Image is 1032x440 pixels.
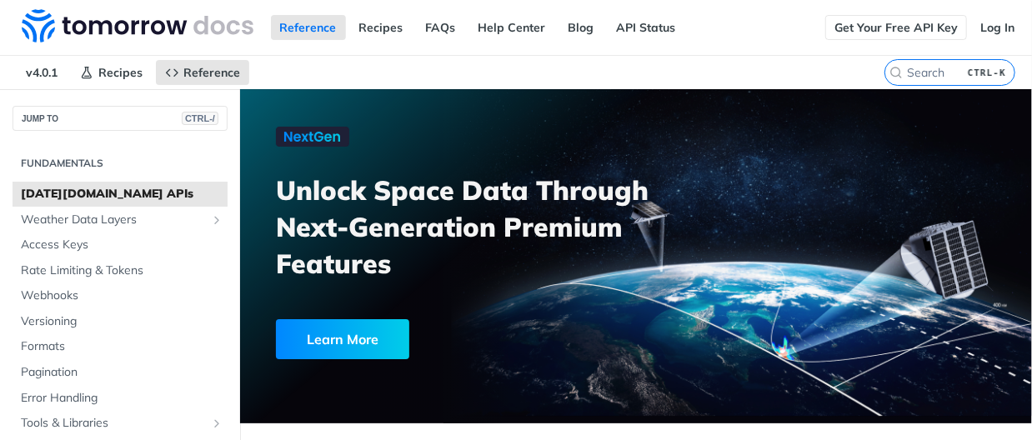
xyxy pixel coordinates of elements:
a: Reference [156,60,249,85]
a: Pagination [13,360,228,385]
a: Rate Limiting & Tokens [13,258,228,283]
span: Weather Data Layers [21,212,206,228]
span: CTRL-/ [182,112,218,125]
span: [DATE][DOMAIN_NAME] APIs [21,186,223,202]
a: Blog [559,15,604,40]
a: Learn More [276,319,579,359]
span: v4.0.1 [17,60,67,85]
a: Weather Data LayersShow subpages for Weather Data Layers [13,207,228,232]
a: Get Your Free API Key [825,15,967,40]
span: Reference [183,65,240,80]
span: Rate Limiting & Tokens [21,262,223,279]
a: Recipes [71,60,152,85]
button: Show subpages for Weather Data Layers [210,213,223,227]
svg: Search [889,66,903,79]
a: Formats [13,334,228,359]
a: Help Center [469,15,555,40]
a: Tools & LibrariesShow subpages for Tools & Libraries [13,411,228,436]
span: Formats [21,338,223,355]
span: Versioning [21,313,223,330]
a: Versioning [13,309,228,334]
h2: Fundamentals [13,156,228,171]
a: Reference [271,15,346,40]
span: Access Keys [21,237,223,253]
a: API Status [608,15,685,40]
img: NextGen [276,127,349,147]
a: Webhooks [13,283,228,308]
img: Tomorrow.io Weather API Docs [22,9,253,42]
a: Error Handling [13,386,228,411]
a: Log In [971,15,1024,40]
span: Error Handling [21,390,223,407]
span: Tools & Libraries [21,415,206,432]
a: [DATE][DOMAIN_NAME] APIs [13,182,228,207]
h3: Unlock Space Data Through Next-Generation Premium Features [276,172,654,282]
span: Recipes [98,65,143,80]
span: Pagination [21,364,223,381]
span: Webhooks [21,287,223,304]
div: Learn More [276,319,409,359]
a: Recipes [350,15,413,40]
button: JUMP TOCTRL-/ [13,106,228,131]
button: Show subpages for Tools & Libraries [210,417,223,430]
kbd: CTRL-K [964,64,1010,81]
a: FAQs [417,15,465,40]
a: Access Keys [13,232,228,257]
